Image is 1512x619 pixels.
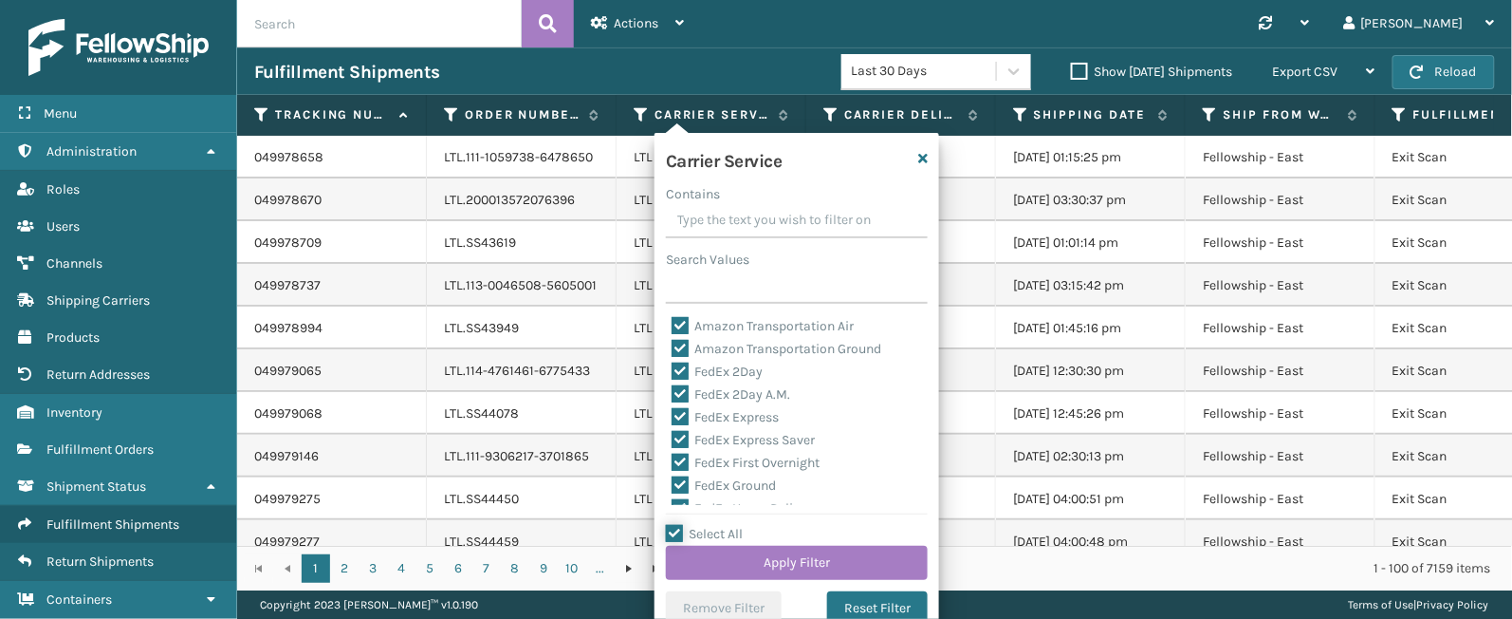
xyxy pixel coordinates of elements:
div: | [1349,591,1489,619]
a: 2 [330,554,359,583]
td: [DATE] 01:15:25 pm [996,136,1186,178]
button: Reload [1392,55,1495,89]
td: [DATE] 04:00:51 pm [996,478,1186,520]
a: 1 [302,554,330,583]
td: LTL [617,264,806,307]
td: Fellowship - East [1186,478,1375,520]
td: [DATE] 02:30:13 pm [996,435,1186,478]
label: FedEx Ground [672,478,776,494]
h4: Carrier Service [666,144,783,173]
span: Roles [46,181,80,197]
td: Fellowship - East [1186,307,1375,349]
td: Fellowship - East [1186,264,1375,307]
label: FedEx Express [672,409,779,425]
span: Fulfillment Orders [46,441,154,458]
td: [DATE] 03:15:42 pm [996,264,1186,307]
label: Amazon Transportation Ground [672,341,881,357]
label: FedEx 2Day [672,364,763,380]
label: Search Values [666,250,749,270]
td: [DATE] 04:00:48 pm [996,520,1186,563]
td: Fellowship - East [1186,221,1375,264]
td: Fellowship - East [1186,520,1375,563]
span: Return Addresses [46,366,150,383]
a: LTL.SS44078 [444,405,519,422]
label: FedEx First Overnight [672,455,820,471]
td: LTL [617,136,806,178]
td: LTL [617,349,806,392]
label: Contains [666,184,720,204]
td: Fellowship - East [1186,136,1375,178]
img: logo [28,19,209,76]
span: Go to the last page [650,561,665,576]
a: Privacy Policy [1417,598,1489,611]
a: 6 [444,554,472,583]
td: LTL [617,392,806,435]
td: LTL [617,221,806,264]
label: Amazon Transportation Air [672,318,854,334]
span: Fulfillment Shipments [46,516,179,533]
td: [DATE] 12:30:30 pm [996,349,1186,392]
a: 9 [529,554,558,583]
td: Fellowship - East [1186,349,1375,392]
label: Carrier Service [655,106,769,123]
button: Apply Filter [666,546,928,580]
td: 049978994 [237,307,427,349]
a: 8 [501,554,529,583]
span: Products [46,329,100,346]
span: Shipment Status [46,478,146,495]
input: Type the text you wish to filter on [666,204,928,238]
td: LTL [617,307,806,349]
a: ... [586,554,615,583]
span: Inventory [46,404,102,421]
a: 3 [359,554,387,583]
a: 7 [472,554,501,583]
td: LTL [617,478,806,520]
a: 5 [415,554,444,583]
label: Select All [666,526,743,542]
td: 049978709 [237,221,427,264]
span: Administration [46,143,137,159]
a: LTL.SS44450 [444,491,519,507]
a: LTL.113-0046508-5605001 [444,277,597,293]
a: LTL.114-4761461-6775433 [444,363,590,379]
a: LTL.200013572076396 [444,192,575,208]
div: Last 30 Days [851,62,998,82]
div: 1 - 100 of 7159 items [849,559,1491,578]
a: LTL.SS44459 [444,534,519,550]
td: LTL [617,435,806,478]
a: LTL.111-1059738-6478650 [444,149,593,165]
a: Terms of Use [1349,598,1414,611]
span: Go to the next page [621,561,636,576]
td: Fellowship - East [1186,392,1375,435]
td: 049979277 [237,520,427,563]
td: Fellowship - East [1186,435,1375,478]
td: 049978737 [237,264,427,307]
td: LTL [617,178,806,221]
a: Go to the last page [643,554,672,583]
td: [DATE] 12:45:26 pm [996,392,1186,435]
a: LTL.SS43619 [444,234,516,251]
span: Export CSV [1273,64,1338,80]
td: 049979146 [237,435,427,478]
label: Show [DATE] Shipments [1071,64,1233,80]
label: Order Number [465,106,580,123]
td: 049978670 [237,178,427,221]
td: 049978658 [237,136,427,178]
a: Go to the next page [615,554,643,583]
label: Shipping Date [1034,106,1149,123]
span: Containers [46,591,112,608]
a: LTL.111-9306217-3701865 [444,448,589,464]
td: 049979068 [237,392,427,435]
label: Carrier Delivery Status [844,106,959,123]
label: FedEx Home Delivery [672,500,818,516]
span: Channels [46,255,102,272]
h3: Fulfillment Shipments [254,61,440,84]
td: 049979275 [237,478,427,520]
td: 049979065 [237,349,427,392]
a: 10 [558,554,586,583]
label: Ship from warehouse [1224,106,1338,123]
span: Return Shipments [46,553,154,570]
p: Copyright 2023 [PERSON_NAME]™ v 1.0.190 [260,591,478,619]
td: [DATE] 03:30:37 pm [996,178,1186,221]
span: Menu [44,105,77,122]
